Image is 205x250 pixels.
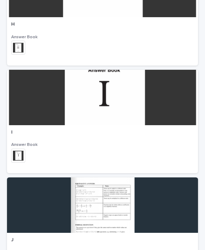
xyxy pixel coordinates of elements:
[11,129,194,135] p: I
[7,70,198,173] a: IAnswer Book
[11,237,194,243] p: J
[11,142,194,148] h3: Answer Book
[11,34,194,40] h3: Answer Book
[11,21,194,27] p: H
